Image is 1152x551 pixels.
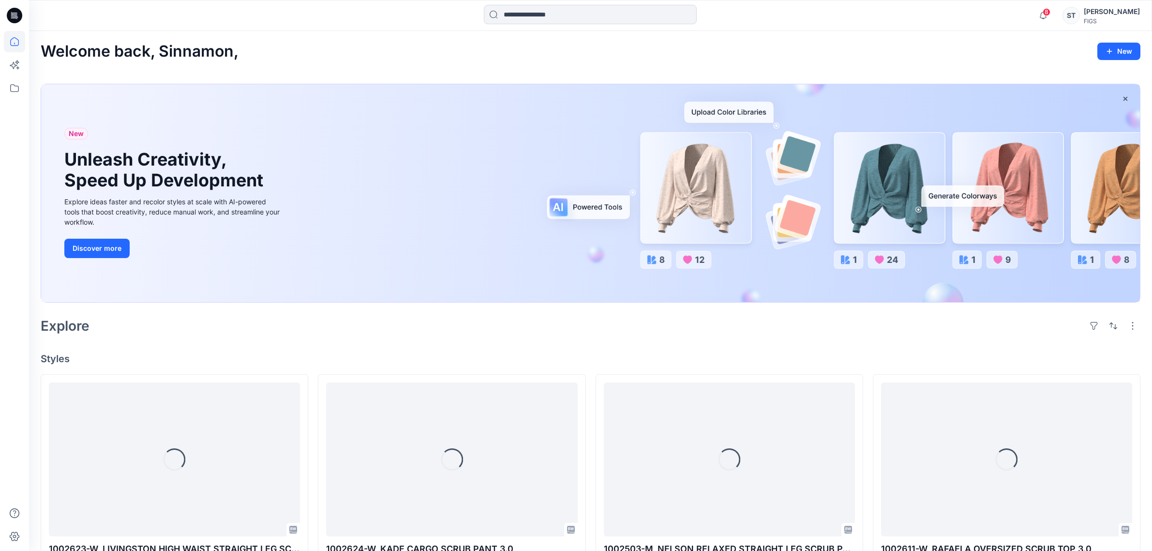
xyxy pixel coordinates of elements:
button: Discover more [64,239,130,258]
span: 8 [1043,8,1050,16]
span: New [69,128,84,139]
div: Explore ideas faster and recolor styles at scale with AI-powered tools that boost creativity, red... [64,197,282,227]
h2: Explore [41,318,90,334]
button: New [1097,43,1140,60]
h4: Styles [41,353,1140,365]
div: FIGS [1084,17,1140,25]
div: [PERSON_NAME] [1084,6,1140,17]
a: Discover more [64,239,282,258]
div: ST [1062,7,1080,24]
h2: Welcome back, Sinnamon, [41,43,239,61]
h1: Unleash Creativity, Speed Up Development [64,149,268,191]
